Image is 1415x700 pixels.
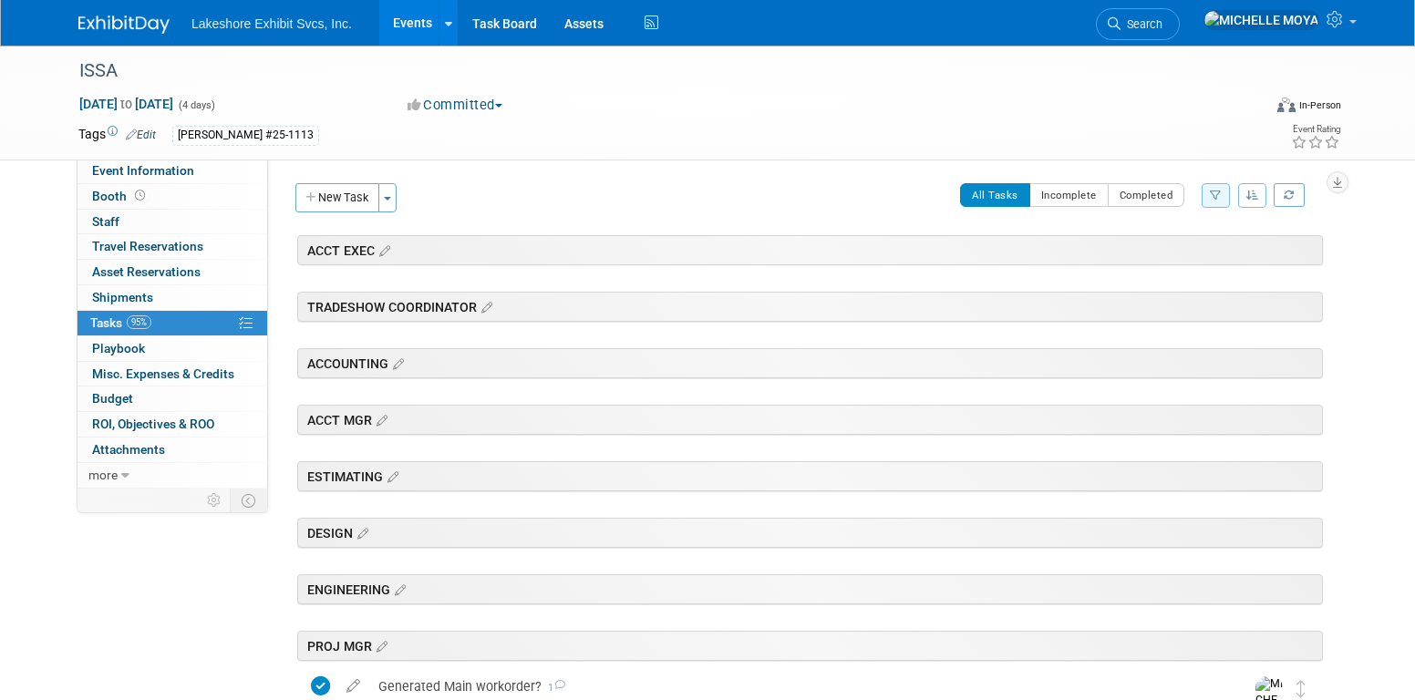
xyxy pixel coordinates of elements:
[77,463,267,488] a: more
[77,311,267,335] a: Tasks95%
[92,264,201,279] span: Asset Reservations
[1203,10,1319,30] img: MICHELLE MOYA
[73,55,1234,87] div: ISSA
[77,412,267,437] a: ROI, Objectives & ROO
[1296,680,1306,697] i: Move task
[383,467,398,485] a: Edit sections
[297,631,1323,661] div: PROJ MGR
[92,366,234,381] span: Misc. Expenses & Credits
[372,410,387,428] a: Edit sections
[92,417,214,431] span: ROI, Objectives & ROO
[1096,8,1180,40] a: Search
[372,636,387,654] a: Edit sections
[92,341,145,355] span: Playbook
[92,391,133,406] span: Budget
[92,442,165,457] span: Attachments
[92,163,194,178] span: Event Information
[172,126,319,145] div: [PERSON_NAME] #25-1113
[77,260,267,284] a: Asset Reservations
[295,183,379,212] button: New Task
[118,97,135,111] span: to
[126,129,156,141] a: Edit
[177,99,215,111] span: (4 days)
[297,574,1323,604] div: ENGINEERING
[297,461,1323,491] div: ESTIMATING
[127,315,151,329] span: 95%
[77,210,267,234] a: Staff
[191,16,352,31] span: Lakeshore Exhibit Svcs, Inc.
[231,489,268,512] td: Toggle Event Tabs
[542,682,565,694] span: 1
[353,523,368,541] a: Edit sections
[1153,95,1341,122] div: Event Format
[477,297,492,315] a: Edit sections
[401,96,510,115] button: Committed
[375,241,390,259] a: Edit sections
[297,518,1323,548] div: DESIGN
[77,336,267,361] a: Playbook
[77,184,267,209] a: Booth
[88,468,118,482] span: more
[960,183,1030,207] button: All Tasks
[92,214,119,229] span: Staff
[90,315,151,330] span: Tasks
[1291,125,1340,134] div: Event Rating
[1121,17,1162,31] span: Search
[297,348,1323,378] div: ACCOUNTING
[78,96,174,112] span: [DATE] [DATE]
[77,386,267,411] a: Budget
[1029,183,1109,207] button: Incomplete
[1277,98,1296,112] img: Format-Inperson.png
[77,159,267,183] a: Event Information
[77,234,267,259] a: Travel Reservations
[297,405,1323,435] div: ACCT MGR
[92,239,203,253] span: Travel Reservations
[337,678,369,695] a: edit
[131,189,149,202] span: Booth not reserved yet
[297,235,1323,265] div: ACCT EXEC
[92,290,153,304] span: Shipments
[92,189,149,203] span: Booth
[78,125,156,146] td: Tags
[199,489,231,512] td: Personalize Event Tab Strip
[77,362,267,386] a: Misc. Expenses & Credits
[390,580,406,598] a: Edit sections
[78,15,170,34] img: ExhibitDay
[1108,183,1185,207] button: Completed
[1298,98,1341,112] div: In-Person
[77,437,267,462] a: Attachments
[1274,183,1305,207] a: Refresh
[77,285,267,310] a: Shipments
[388,354,404,372] a: Edit sections
[297,292,1323,322] div: TRADESHOW COORDINATOR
